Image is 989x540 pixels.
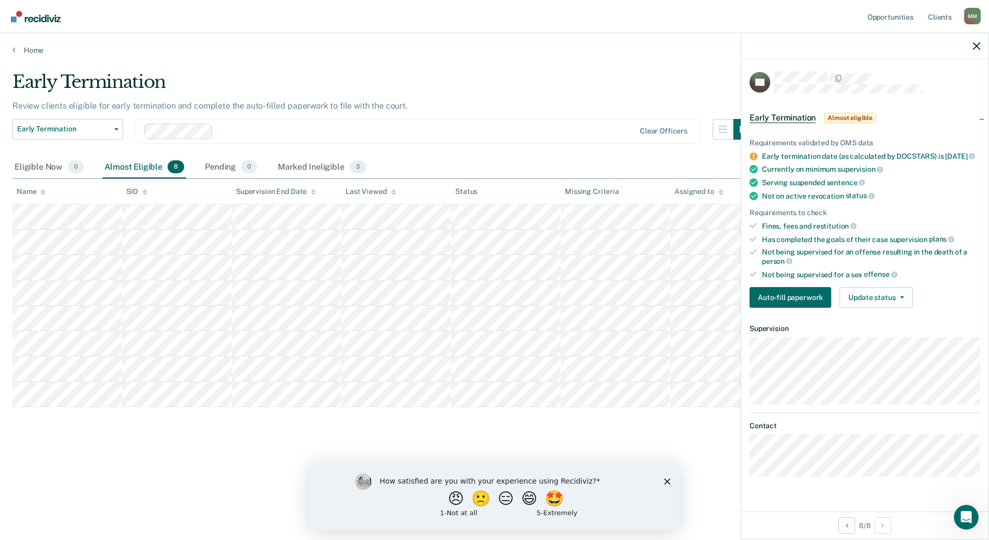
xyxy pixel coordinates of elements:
[750,139,980,147] div: Requirements validated by OMS data
[741,101,988,134] div: Early TerminationAlmost eligible
[929,235,954,243] span: plans
[762,152,980,161] div: Early termination date (as calculated by DOCSTARS) is [DATE]
[309,463,680,530] iframe: Survey by Kim from Recidiviz
[840,287,912,308] button: Update status
[236,187,316,196] div: Supervision End Date
[838,517,855,534] button: Previous Opportunity
[846,191,875,200] span: status
[126,187,147,196] div: SID
[12,156,86,179] div: Eligible Now
[17,187,46,196] div: Name
[954,505,979,530] iframe: Intercom live chat
[875,517,891,534] button: Next Opportunity
[750,113,816,123] span: Early Termination
[12,46,977,55] a: Home
[241,160,257,174] span: 0
[827,178,865,187] span: sentence
[640,127,687,136] div: Clear officers
[824,113,876,123] span: Almost eligible
[762,221,980,231] div: Fines, fees and
[813,222,857,230] span: restitution
[762,257,792,265] span: person
[565,187,619,196] div: Missing Criteria
[741,512,988,539] div: 8 / 8
[762,178,980,187] div: Serving suspended
[168,160,184,174] span: 8
[11,11,61,22] img: Recidiviz
[964,8,981,24] button: Profile dropdown button
[102,156,186,179] div: Almost Eligible
[750,422,980,430] dt: Contact
[750,287,831,308] button: Auto-fill paperwork
[12,101,408,111] p: Review clients eligible for early termination and complete the auto-filled paperwork to file with...
[750,208,980,217] div: Requirements to check
[276,156,368,179] div: Marked Ineligible
[762,235,980,244] div: Has completed the goals of their case supervision
[346,187,396,196] div: Last Viewed
[964,8,981,24] div: M M
[762,191,980,201] div: Not on active revocation
[864,270,897,278] span: offense
[762,248,980,265] div: Not being supervised for an offense resulting in the death of a
[750,324,980,333] dt: Supervision
[68,160,84,174] span: 0
[455,187,477,196] div: Status
[12,71,754,101] div: Early Termination
[762,270,980,279] div: Not being supervised for a sex
[750,287,835,308] a: Navigate to form link
[675,187,723,196] div: Assigned to
[837,165,883,173] span: supervision
[350,160,366,174] span: 3
[203,156,259,179] div: Pending
[762,164,980,174] div: Currently on minimum
[17,125,110,133] span: Early Termination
